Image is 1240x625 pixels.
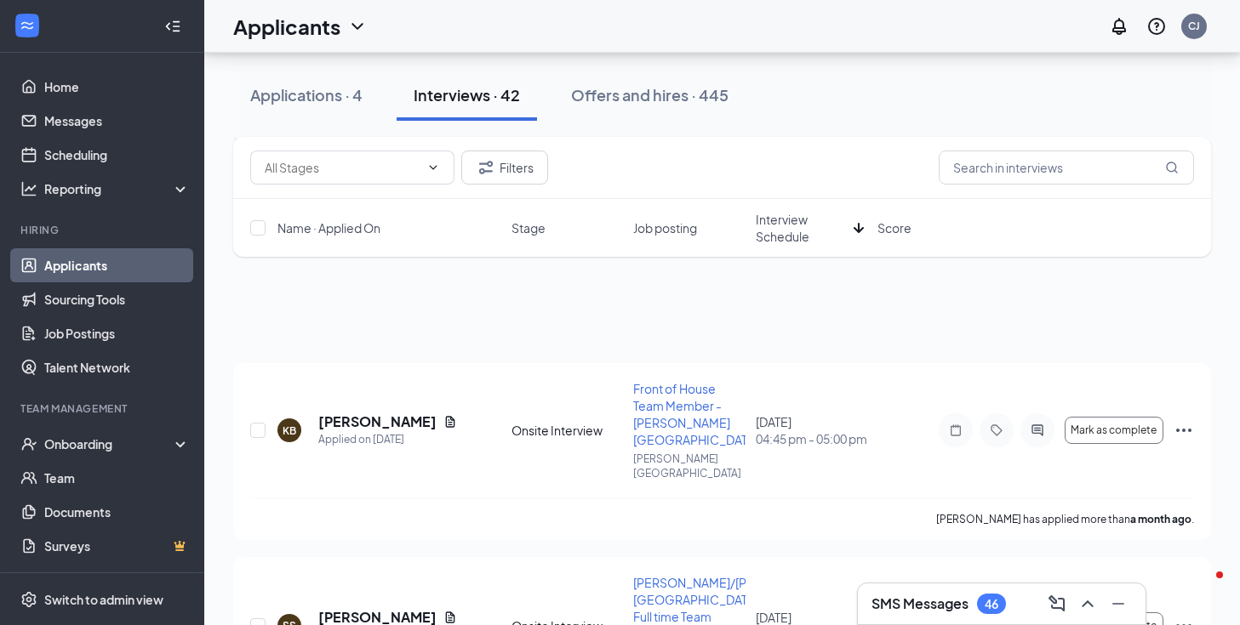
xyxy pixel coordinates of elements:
div: [DATE] [756,413,867,447]
span: Stage [511,219,546,236]
input: All Stages [265,158,420,177]
svg: Minimize [1108,594,1129,614]
h1: Applicants [233,12,340,41]
span: 04:45 pm - 05:00 pm [756,430,867,447]
svg: WorkstreamLogo [19,17,36,34]
div: CJ [1188,19,1200,33]
a: Scheduling [44,138,190,172]
div: Applications · 4 [250,84,363,105]
h5: [PERSON_NAME] [318,412,437,431]
button: ChevronUp [1074,590,1101,617]
div: Onboarding [44,435,175,452]
div: Reporting [44,180,191,197]
div: Switch to admin view [44,591,163,608]
svg: Document [443,611,457,624]
b: a month ago [1130,513,1191,526]
h3: SMS Messages [871,594,969,613]
svg: QuestionInfo [1146,16,1167,37]
a: SurveysCrown [44,529,190,563]
svg: ChevronDown [347,16,368,37]
button: Minimize [1105,590,1132,617]
a: Messages [44,104,190,138]
input: Search in interviews [939,151,1194,185]
a: Applicants [44,248,190,282]
svg: Ellipses [1174,420,1194,440]
span: Job posting [633,219,697,236]
svg: ChevronUp [1077,594,1098,614]
svg: UserCheck [20,435,37,452]
svg: Tag [986,423,1007,437]
svg: Collapse [164,18,181,35]
div: 46 [985,597,998,611]
svg: ChevronDown [426,161,440,174]
svg: Analysis [20,180,37,197]
a: Job Postings [44,316,190,350]
a: Documents [44,495,190,529]
a: Home [44,70,190,104]
span: Front of House Team Member - [PERSON_NAME][GEOGRAPHIC_DATA] [633,381,757,447]
svg: ArrowDown [849,218,869,238]
svg: ActiveChat [1027,423,1048,437]
iframe: Intercom live chat [1182,567,1223,608]
span: Interview Schedule [756,211,847,245]
svg: Notifications [1109,16,1129,37]
span: Mark as complete [1071,424,1157,436]
p: [PERSON_NAME][GEOGRAPHIC_DATA] [633,452,745,480]
button: ComposeMessage [1043,590,1071,617]
svg: Document [443,415,457,429]
p: [PERSON_NAME] has applied more than . [936,512,1194,526]
div: Hiring [20,223,186,237]
svg: ComposeMessage [1047,594,1067,614]
a: Sourcing Tools [44,282,190,316]
div: Onsite Interview [511,422,623,439]
div: KB [283,423,296,438]
svg: MagnifyingGlass [1165,161,1179,174]
div: Interviews · 42 [414,84,520,105]
button: Filter Filters [461,151,548,185]
button: Mark as complete [1065,417,1163,444]
div: Applied on [DATE] [318,431,457,448]
div: Offers and hires · 445 [571,84,729,105]
span: Name · Applied On [277,219,380,236]
a: Talent Network [44,350,190,384]
div: Team Management [20,401,186,416]
svg: Note [946,423,966,437]
svg: Settings [20,591,37,608]
a: Team [44,461,190,495]
span: Score [877,219,911,236]
svg: Filter [476,157,496,178]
